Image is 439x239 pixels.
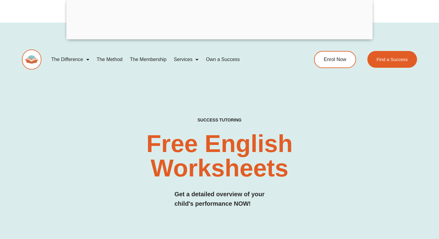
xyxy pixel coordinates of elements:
a: The Membership [126,53,170,67]
a: Enrol Now [314,51,356,68]
h3: Get a detailed overview of your child's performance NOW! [174,190,265,208]
h2: Free English Worksheets​ [89,132,350,180]
nav: Menu [48,53,291,67]
a: Services [170,53,202,67]
span: Enrol Now [324,57,346,62]
a: The Difference [48,53,93,67]
iframe: Chat Widget [335,170,439,239]
a: The Method [93,53,126,67]
h4: SUCCESS TUTORING​ [161,118,278,123]
a: Find a Success [367,51,417,68]
a: Own a Success [202,53,243,67]
span: Find a Success [377,57,408,62]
